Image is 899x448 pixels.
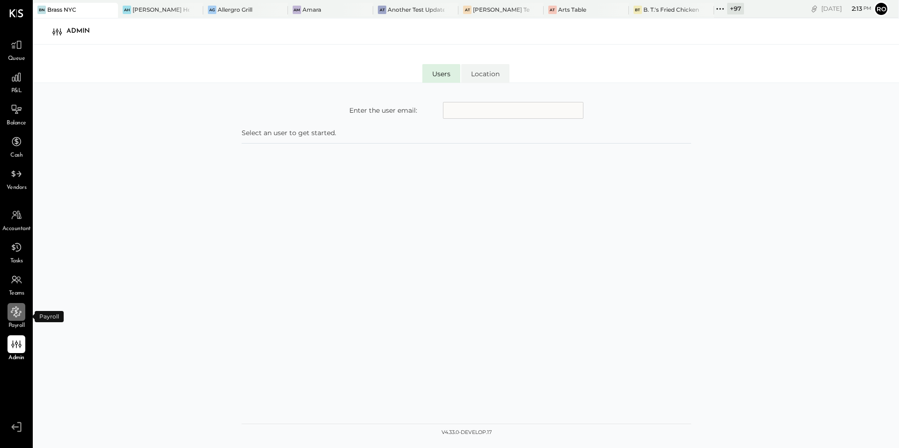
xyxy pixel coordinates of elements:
[473,6,530,14] div: [PERSON_NAME] Test Create
[874,1,889,16] button: Ro
[218,6,252,14] div: Allergro Grill
[463,6,472,14] div: AT
[293,6,301,14] div: Am
[0,68,32,95] a: P&L
[727,3,744,14] div: + 97
[0,206,32,233] a: Accountant
[8,354,24,362] span: Admin
[442,429,492,436] div: v 4.33.0-develop.17
[2,225,31,233] span: Accountant
[0,335,32,362] a: Admin
[37,6,46,14] div: BN
[821,4,871,13] div: [DATE]
[349,106,417,115] label: Enter the user email:
[123,6,131,14] div: AH
[35,311,64,322] div: Payroll
[208,6,216,14] div: AG
[558,6,586,14] div: Arts Table
[0,133,32,160] a: Cash
[810,4,819,14] div: copy link
[0,271,32,298] a: Teams
[0,238,32,266] a: Tasks
[133,6,189,14] div: [PERSON_NAME] Hoboken
[388,6,444,14] div: Another Test Updated
[643,6,699,14] div: B. T.'s Fried Chicken
[548,6,557,14] div: AT
[242,128,691,137] p: Select an user to get started.
[302,6,321,14] div: Amara
[11,87,22,95] span: P&L
[0,36,32,63] a: Queue
[8,55,25,63] span: Queue
[9,289,24,298] span: Teams
[378,6,386,14] div: AT
[47,6,76,14] div: Brass NYC
[422,64,460,83] li: Users
[0,101,32,128] a: Balance
[10,257,23,266] span: Tasks
[8,322,25,330] span: Payroll
[634,6,642,14] div: BT
[66,24,99,39] div: Admin
[0,165,32,192] a: Vendors
[461,64,509,83] li: Location
[7,119,26,128] span: Balance
[10,152,22,160] span: Cash
[7,184,27,192] span: Vendors
[0,303,32,330] a: Payroll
